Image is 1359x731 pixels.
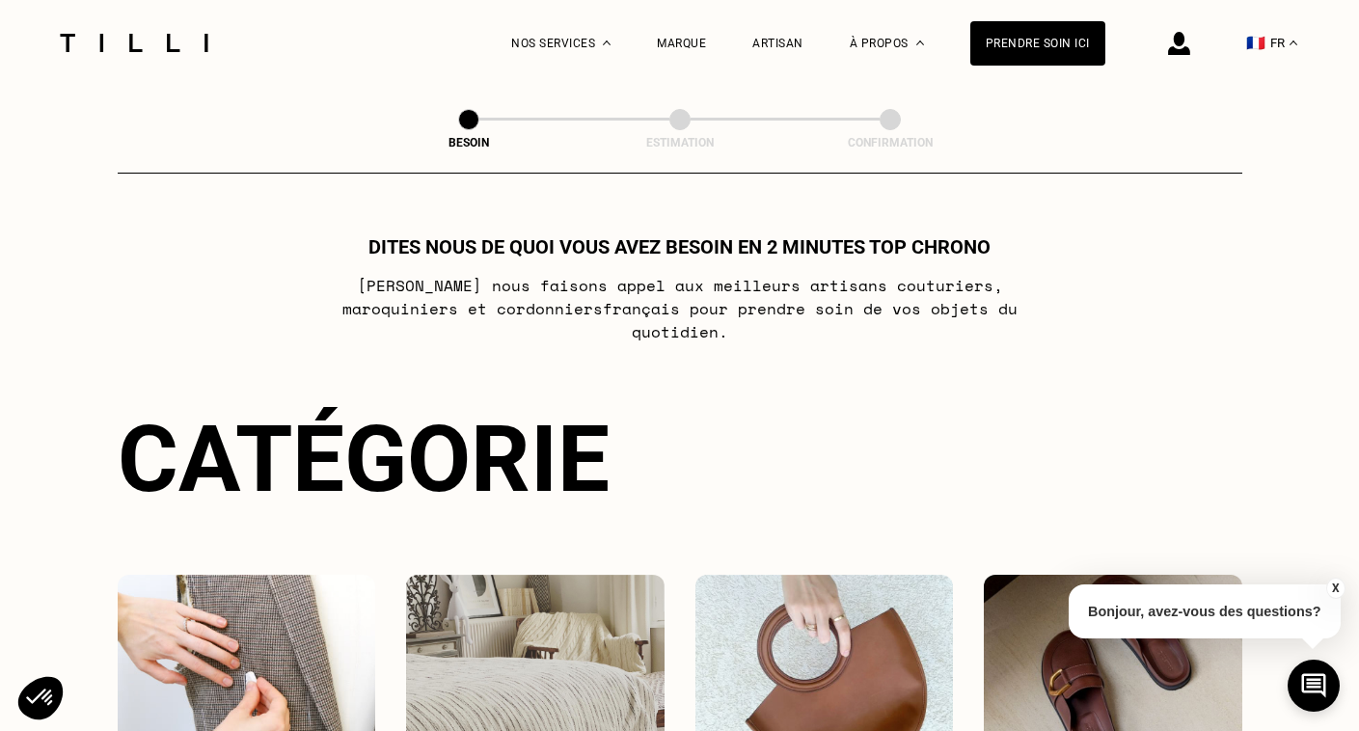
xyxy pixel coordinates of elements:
[1168,32,1190,55] img: icône connexion
[916,41,924,45] img: Menu déroulant à propos
[1290,41,1297,45] img: menu déroulant
[752,37,803,50] a: Artisan
[1325,578,1345,599] button: X
[118,405,1242,513] div: Catégorie
[1069,584,1341,638] p: Bonjour, avez-vous des questions?
[53,34,215,52] img: Logo du service de couturière Tilli
[1246,34,1265,52] span: 🇫🇷
[603,41,611,45] img: Menu déroulant
[657,37,706,50] a: Marque
[584,136,776,149] div: Estimation
[372,136,565,149] div: Besoin
[368,235,991,258] h1: Dites nous de quoi vous avez besoin en 2 minutes top chrono
[970,21,1105,66] a: Prendre soin ici
[297,274,1062,343] p: [PERSON_NAME] nous faisons appel aux meilleurs artisans couturiers , maroquiniers et cordonniers ...
[794,136,987,149] div: Confirmation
